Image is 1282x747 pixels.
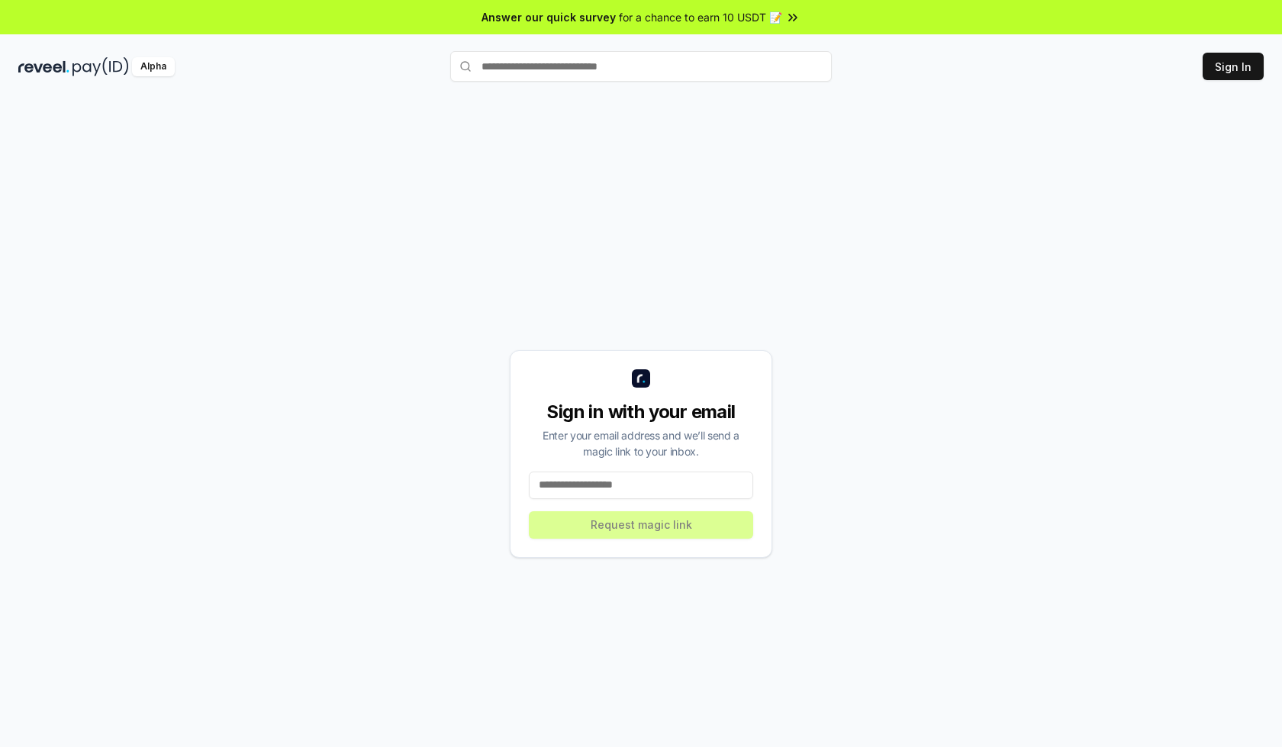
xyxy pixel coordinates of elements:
[72,57,129,76] img: pay_id
[529,427,753,459] div: Enter your email address and we’ll send a magic link to your inbox.
[18,57,69,76] img: reveel_dark
[132,57,175,76] div: Alpha
[619,9,782,25] span: for a chance to earn 10 USDT 📝
[482,9,616,25] span: Answer our quick survey
[529,400,753,424] div: Sign in with your email
[632,369,650,388] img: logo_small
[1203,53,1264,80] button: Sign In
